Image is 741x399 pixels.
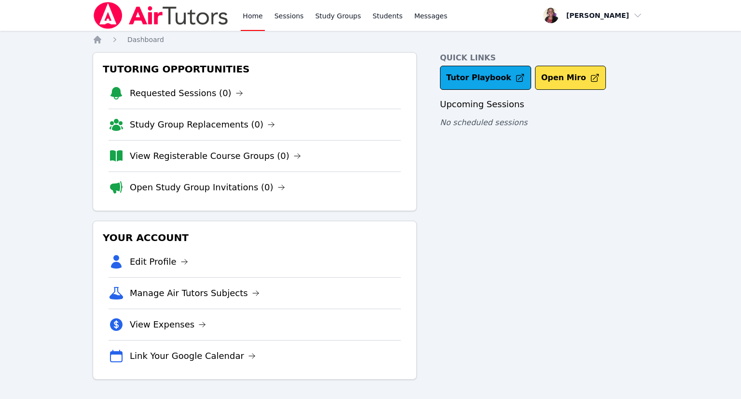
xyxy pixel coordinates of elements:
button: Open Miro [535,66,606,90]
a: View Expenses [130,318,206,331]
span: Dashboard [127,36,164,43]
span: Messages [414,11,448,21]
a: Manage Air Tutors Subjects [130,286,260,300]
a: Tutor Playbook [440,66,531,90]
img: Air Tutors [93,2,229,29]
a: View Registerable Course Groups (0) [130,149,301,163]
a: Dashboard [127,35,164,44]
a: Link Your Google Calendar [130,349,256,363]
h3: Your Account [101,229,409,246]
a: Edit Profile [130,255,188,269]
a: Study Group Replacements (0) [130,118,275,131]
h3: Tutoring Opportunities [101,60,409,78]
a: Open Study Group Invitations (0) [130,181,285,194]
h4: Quick Links [440,52,648,64]
nav: Breadcrumb [93,35,648,44]
a: Requested Sessions (0) [130,86,243,100]
h3: Upcoming Sessions [440,98,648,111]
span: No scheduled sessions [440,118,527,127]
